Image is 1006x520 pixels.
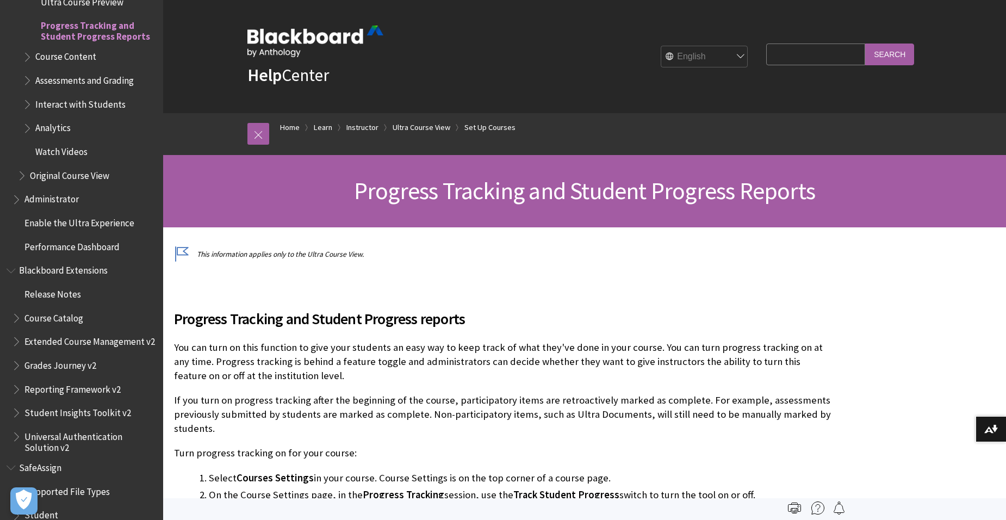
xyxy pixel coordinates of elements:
img: Blackboard by Anthology [247,26,383,57]
button: Open Preferences [10,487,38,515]
a: Ultra Course View [393,121,450,134]
span: Extended Course Management v2 [24,332,155,347]
span: Course Content [35,48,96,63]
span: Interact with Students [35,95,126,110]
li: Select in your course. Course Settings is on the top corner of a course page. [209,471,834,486]
span: Watch Videos [35,143,88,157]
p: If you turn on progress tracking after the beginning of the course, participatory items are retro... [174,393,834,436]
span: Track Student Progress [513,488,619,501]
span: Supported File Types [24,482,110,497]
p: Turn progress tracking on for your course: [174,446,834,460]
img: Follow this page [833,502,846,515]
span: Blackboard Extensions [19,262,108,276]
span: Course Catalog [24,309,83,324]
span: Administrator [24,190,79,205]
a: Home [280,121,300,134]
img: More help [811,502,824,515]
span: Reporting Framework v2 [24,380,121,395]
span: Progress Tracking and Student Progress Reports [41,16,156,42]
span: SafeAssign [19,459,61,473]
a: Instructor [346,121,378,134]
span: Enable the Ultra Experience [24,214,134,228]
strong: Help [247,64,282,86]
input: Search [865,44,914,65]
span: Courses Settings [237,472,314,484]
span: Analytics [35,119,71,134]
span: Assessments and Grading [35,71,134,86]
img: Print [788,502,801,515]
a: HelpCenter [247,64,329,86]
nav: Book outline for Blackboard Extensions [7,262,157,454]
p: You can turn on this function to give your students an easy way to keep track of what they've don... [174,341,834,383]
span: Release Notes [24,285,81,300]
span: Progress Tracking and Student Progress Reports [354,176,815,206]
span: Universal Authentication Solution v2 [24,428,156,453]
p: This information applies only to the Ultra Course View. [174,249,834,259]
span: Progress Tracking [363,488,444,501]
span: Progress Tracking and Student Progress reports [174,307,834,330]
span: Performance Dashboard [24,238,120,252]
li: On the Course Settings page, in the session, use the switch to turn the tool on or off. [209,487,834,503]
span: Original Course View [30,166,109,181]
span: Grades Journey v2 [24,356,96,371]
a: Learn [314,121,332,134]
select: Site Language Selector [661,46,748,68]
a: Set Up Courses [464,121,516,134]
span: Student Insights Toolkit v2 [24,404,131,418]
